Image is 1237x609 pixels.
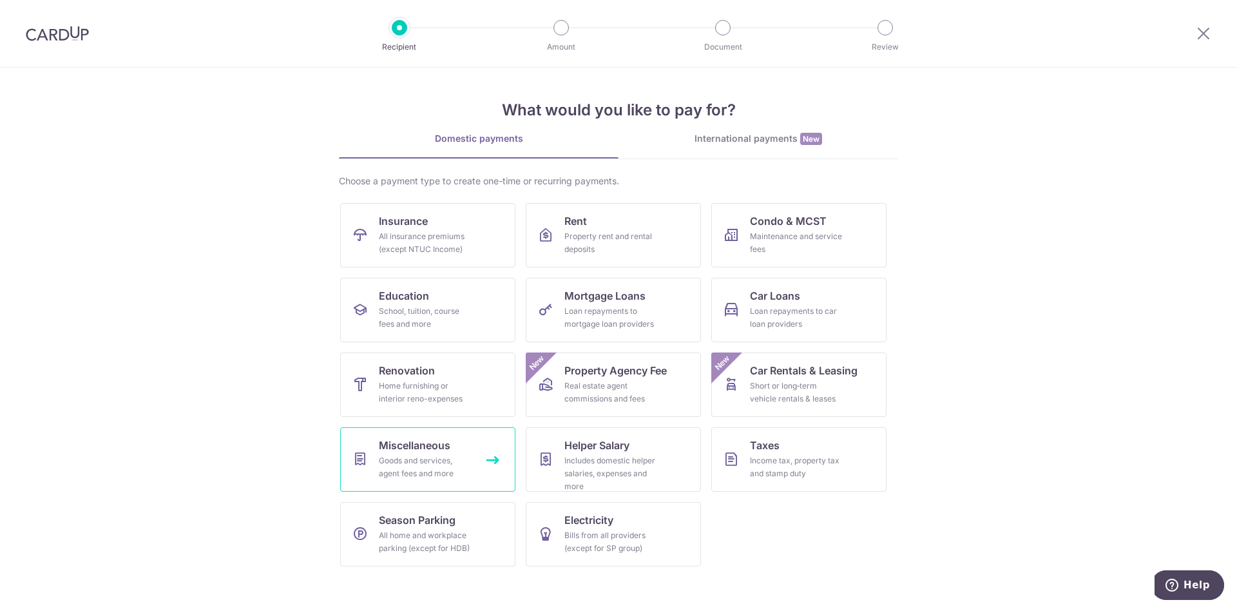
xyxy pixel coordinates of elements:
[526,353,548,374] span: New
[564,363,667,378] span: Property Agency Fee
[26,26,89,41] img: CardUp
[564,454,657,493] div: Includes domestic helper salaries, expenses and more
[564,380,657,405] div: Real estate agent commissions and fees
[750,363,858,378] span: Car Rentals & Leasing
[618,132,898,146] div: International payments
[340,203,515,267] a: InsuranceAll insurance premiums (except NTUC Income)
[340,427,515,492] a: MiscellaneousGoods and services, agent fees and more
[838,41,933,53] p: Review
[379,529,472,555] div: All home and workplace parking (except for HDB)
[750,454,843,480] div: Income tax, property tax and stamp duty
[379,230,472,256] div: All insurance premiums (except NTUC Income)
[352,41,447,53] p: Recipient
[675,41,771,53] p: Document
[526,203,701,267] a: RentProperty rent and rental deposits
[526,427,701,492] a: Helper SalaryIncludes domestic helper salaries, expenses and more
[712,353,733,374] span: New
[379,454,472,480] div: Goods and services, agent fees and more
[379,438,450,453] span: Miscellaneous
[379,380,472,405] div: Home furnishing or interior reno-expenses
[750,380,843,405] div: Short or long‑term vehicle rentals & leases
[379,213,428,229] span: Insurance
[564,213,587,229] span: Rent
[1155,570,1224,603] iframe: Opens a widget where you can find more information
[526,278,701,342] a: Mortgage LoansLoan repayments to mortgage loan providers
[340,353,515,417] a: RenovationHome furnishing or interior reno-expenses
[711,203,887,267] a: Condo & MCSTMaintenance and service fees
[750,305,843,331] div: Loan repayments to car loan providers
[526,502,701,566] a: ElectricityBills from all providers (except for SP group)
[29,9,55,21] span: Help
[750,438,780,453] span: Taxes
[564,438,629,453] span: Helper Salary
[339,175,898,188] div: Choose a payment type to create one-time or recurring payments.
[711,427,887,492] a: TaxesIncome tax, property tax and stamp duty
[340,502,515,566] a: Season ParkingAll home and workplace parking (except for HDB)
[750,288,800,304] span: Car Loans
[379,363,435,378] span: Renovation
[564,512,613,528] span: Electricity
[513,41,609,53] p: Amount
[711,353,887,417] a: Car Rentals & LeasingShort or long‑term vehicle rentals & leasesNew
[564,288,646,304] span: Mortgage Loans
[340,278,515,342] a: EducationSchool, tuition, course fees and more
[564,230,657,256] div: Property rent and rental deposits
[379,288,429,304] span: Education
[750,230,843,256] div: Maintenance and service fees
[379,305,472,331] div: School, tuition, course fees and more
[564,529,657,555] div: Bills from all providers (except for SP group)
[711,278,887,342] a: Car LoansLoan repayments to car loan providers
[339,99,898,122] h4: What would you like to pay for?
[339,132,618,145] div: Domestic payments
[526,353,701,417] a: Property Agency FeeReal estate agent commissions and feesNew
[800,133,822,145] span: New
[564,305,657,331] div: Loan repayments to mortgage loan providers
[379,512,455,528] span: Season Parking
[750,213,827,229] span: Condo & MCST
